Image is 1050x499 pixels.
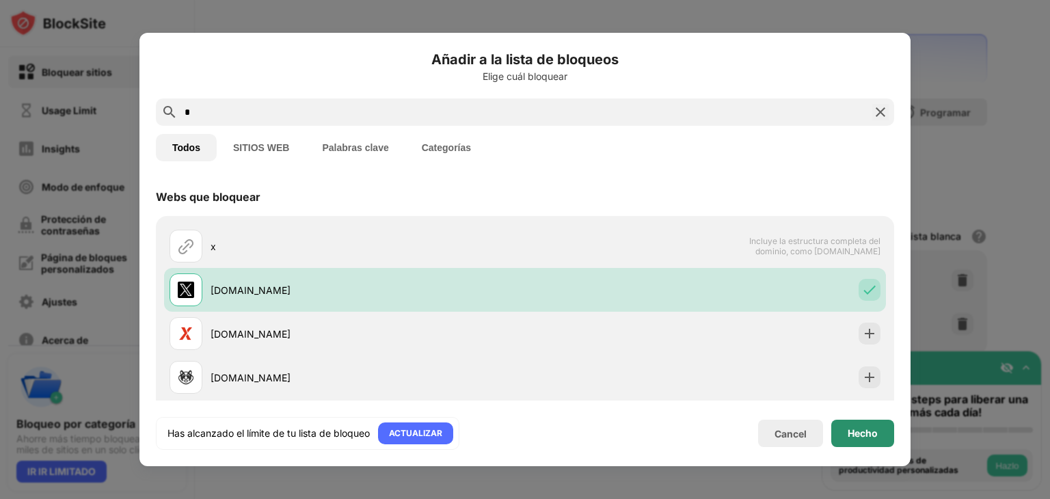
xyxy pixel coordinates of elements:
[405,134,487,161] button: Categorías
[211,370,525,385] div: [DOMAIN_NAME]
[740,236,880,256] span: Incluye la estructura completa del dominio, como [DOMAIN_NAME]
[156,190,260,204] div: Webs que bloquear
[217,134,306,161] button: SITIOS WEB
[872,104,889,120] img: search-close
[178,325,194,342] img: favicons
[156,49,894,70] h6: Añadir a la lista de bloqueos
[178,238,194,254] img: url.svg
[161,104,178,120] img: search.svg
[156,71,894,82] div: Elige cuál bloquear
[848,428,878,439] div: Hecho
[389,427,442,440] div: ACTUALIZAR
[156,134,217,161] button: Todos
[211,283,525,297] div: [DOMAIN_NAME]
[178,369,194,386] img: favicons
[211,327,525,341] div: [DOMAIN_NAME]
[167,427,370,440] div: Has alcanzado el límite de tu lista de bloqueo
[178,282,194,298] img: favicons
[211,239,525,254] div: x
[775,428,807,440] div: Cancel
[306,134,405,161] button: Palabras clave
